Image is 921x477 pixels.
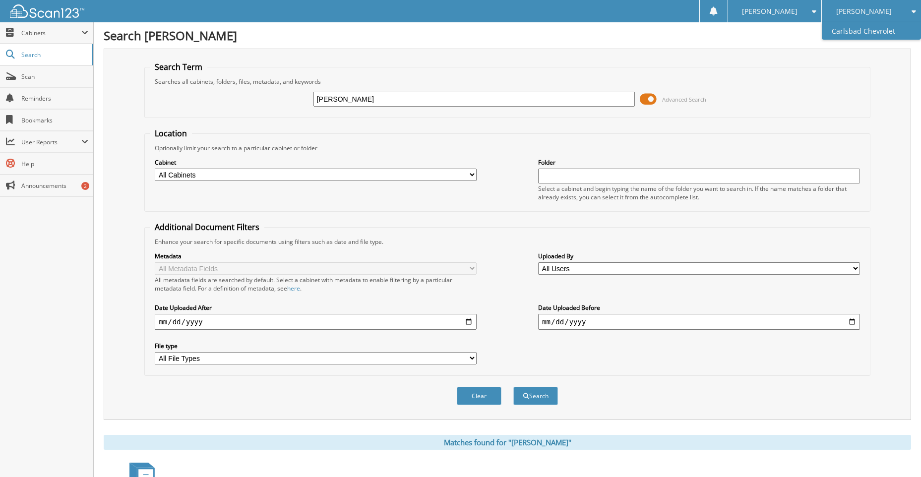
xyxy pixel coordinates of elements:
span: Advanced Search [662,96,706,103]
span: Help [21,160,88,168]
div: Searches all cabinets, folders, files, metadata, and keywords [150,77,864,86]
label: Folder [538,158,860,167]
label: Uploaded By [538,252,860,260]
h1: Search [PERSON_NAME] [104,27,911,44]
span: [PERSON_NAME] [742,8,798,14]
a: Carlsbad Chevrolet [822,22,921,40]
label: Cabinet [155,158,477,167]
input: end [538,314,860,330]
button: Search [513,387,558,405]
span: Search [21,51,87,59]
legend: Search Term [150,61,207,72]
a: here [287,284,300,293]
label: Date Uploaded Before [538,303,860,312]
legend: Location [150,128,192,139]
span: Reminders [21,94,88,103]
div: 2 [81,182,89,190]
button: Clear [457,387,501,405]
legend: Additional Document Filters [150,222,264,233]
span: Scan [21,72,88,81]
div: Matches found for "[PERSON_NAME]" [104,435,911,450]
label: Date Uploaded After [155,303,477,312]
img: scan123-logo-white.svg [10,4,84,18]
span: Bookmarks [21,116,88,124]
div: Enhance your search for specific documents using filters such as date and file type. [150,238,864,246]
div: Optionally limit your search to a particular cabinet or folder [150,144,864,152]
div: All metadata fields are searched by default. Select a cabinet with metadata to enable filtering b... [155,276,477,293]
label: File type [155,342,477,350]
span: Cabinets [21,29,81,37]
input: start [155,314,477,330]
span: [PERSON_NAME] [836,8,892,14]
span: User Reports [21,138,81,146]
div: Select a cabinet and begin typing the name of the folder you want to search in. If the name match... [538,184,860,201]
span: Announcements [21,181,88,190]
label: Metadata [155,252,477,260]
